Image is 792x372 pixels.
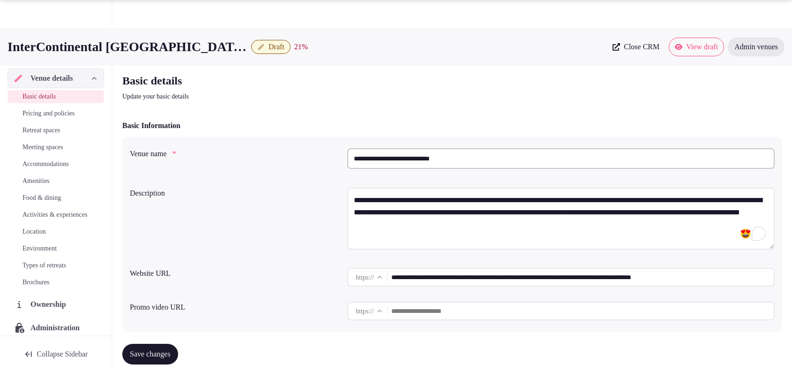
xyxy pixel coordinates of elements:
span: Basic details [22,92,56,101]
a: Environment [7,242,104,255]
a: Types of retreats [7,259,104,272]
span: Ownership [30,299,70,310]
a: Activities & experiences [7,208,104,221]
p: Update your basic details [122,92,437,101]
button: 21% [294,41,308,53]
span: Close CRM [624,42,659,52]
label: Venue name [130,150,340,158]
span: Location [22,227,46,236]
span: Pricing and policies [22,109,75,118]
span: Collapse Sidebar [37,349,88,359]
a: Meeting spaces [7,141,104,154]
span: Draft [269,42,284,52]
a: Accommodations [7,158,104,171]
span: Brochures [22,278,50,287]
span: Save changes [130,349,171,359]
div: 21 % [294,41,308,53]
span: Environment [22,244,57,253]
span: Venue details [30,73,73,84]
a: View draft [669,38,724,56]
span: Food & dining [22,193,61,203]
button: Save changes [122,344,178,364]
span: Administration [30,322,83,334]
span: Retreat spaces [22,126,60,135]
span: Accommodations [22,159,69,169]
a: Location [7,225,104,238]
a: Pricing and policies [7,107,104,120]
h2: Basic Information [122,120,180,131]
span: Amenities [22,176,50,186]
a: Food & dining [7,191,104,205]
button: Draft [251,40,291,54]
a: Ownership [7,295,104,314]
textarea: To enrich screen reader interactions, please activate Accessibility in Grammarly extension settings [347,188,775,250]
a: Administration [7,318,104,338]
span: Admin venues [734,42,778,52]
span: View draft [686,42,718,52]
h2: Basic details [122,73,437,88]
button: Collapse Sidebar [7,344,104,364]
a: Brochures [7,276,104,289]
label: Description [130,190,340,197]
span: Types of retreats [22,261,66,270]
span: Activities & experiences [22,210,87,220]
span: Meeting spaces [22,143,63,152]
div: Promo video URL [130,298,340,313]
h1: InterContinental [GEOGRAPHIC_DATA] - The O2 [7,38,247,56]
a: Admin venues [728,38,785,56]
a: Retreat spaces [7,124,104,137]
div: Website URL [130,264,340,279]
a: Close CRM [607,38,665,56]
a: Basic details [7,90,104,103]
a: Amenities [7,175,104,188]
